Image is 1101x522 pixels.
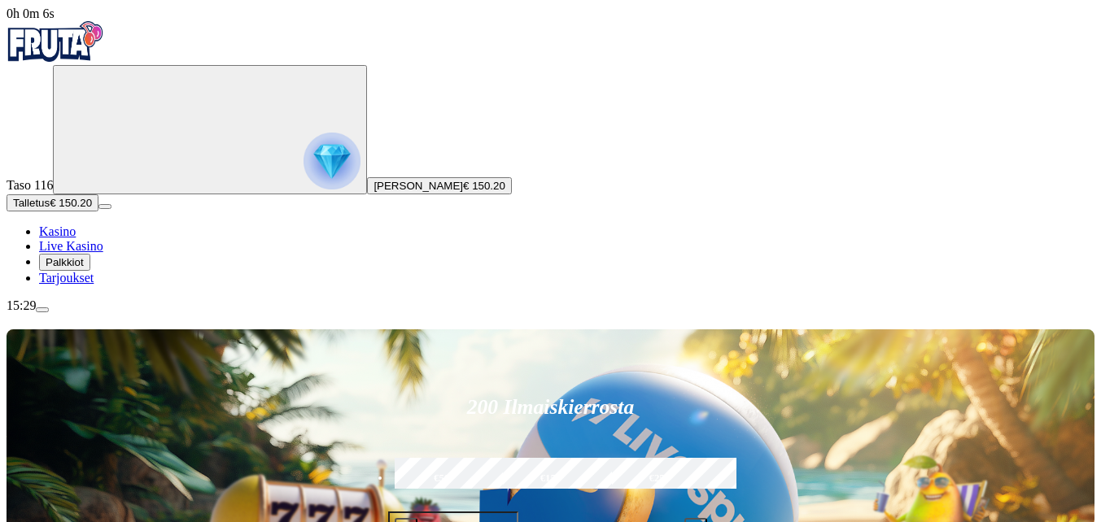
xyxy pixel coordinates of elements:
[7,194,98,211] button: Talletusplus icon€ 150.20
[367,177,512,194] button: [PERSON_NAME]€ 150.20
[7,224,1094,285] nav: Main menu
[463,180,505,192] span: € 150.20
[499,455,601,502] label: €150
[391,455,493,502] label: €50
[39,239,103,253] a: Live Kasino
[39,254,90,271] button: Palkkiot
[374,180,463,192] span: [PERSON_NAME]
[36,307,49,312] button: menu
[7,21,1094,285] nav: Primary
[50,197,92,209] span: € 150.20
[608,455,710,502] label: €250
[39,271,94,285] a: Tarjoukset
[7,50,104,64] a: Fruta
[98,204,111,209] button: menu
[304,133,360,189] img: reward progress
[39,224,76,238] a: Kasino
[46,256,84,268] span: Palkkiot
[13,197,50,209] span: Talletus
[7,178,53,192] span: Taso 116
[7,21,104,62] img: Fruta
[53,65,367,194] button: reward progress
[7,7,55,20] span: user session time
[7,298,36,312] span: 15:29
